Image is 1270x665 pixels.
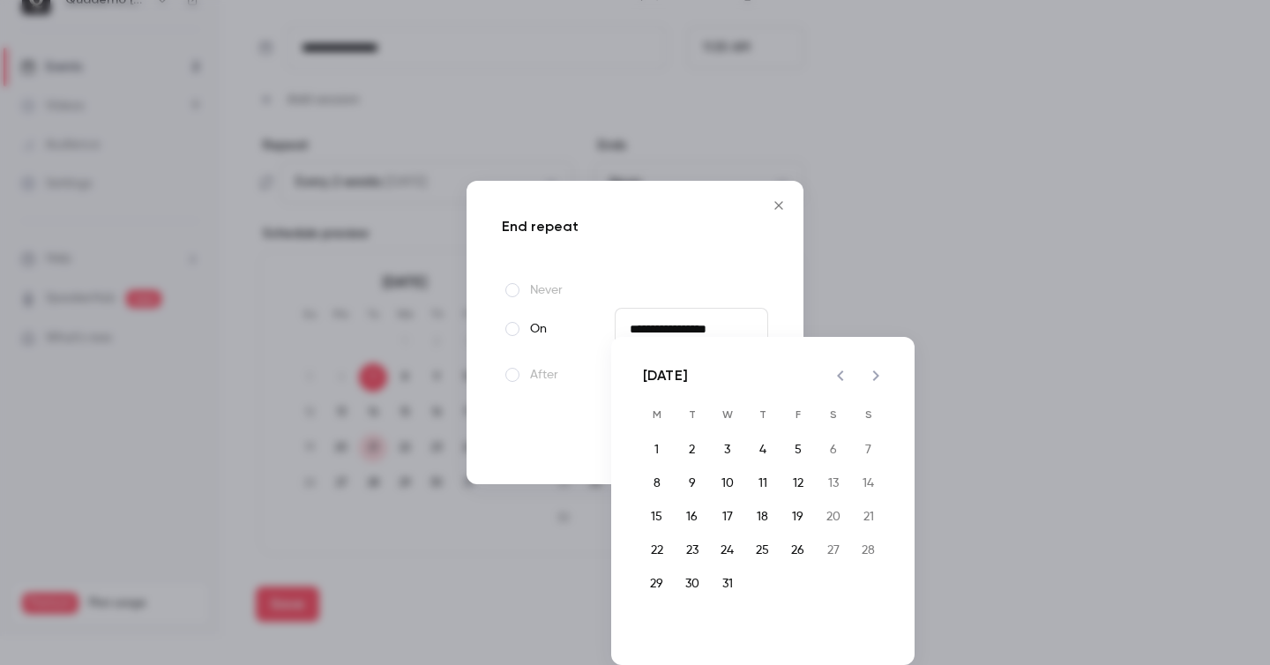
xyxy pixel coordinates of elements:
[747,397,779,432] span: Thursday
[747,501,779,533] button: 18
[643,365,688,386] div: [DATE]
[712,434,743,466] button: 3
[676,568,708,600] button: 30
[818,434,849,466] button: 6
[853,397,885,432] span: Sunday
[676,434,708,466] button: 2
[712,467,743,499] button: 10
[676,397,708,432] span: Tuesday
[818,501,849,533] button: 20
[712,501,743,533] button: 17
[818,534,849,566] button: 27
[858,358,893,393] button: Next month
[853,534,885,566] button: 28
[818,397,849,432] span: Saturday
[761,188,796,223] button: Close
[676,534,708,566] button: 23
[853,467,885,499] button: 14
[747,467,779,499] button: 11
[782,467,814,499] button: 12
[641,397,673,432] span: Monday
[747,434,779,466] button: 4
[502,318,608,340] label: On
[782,434,814,466] button: 5
[712,397,743,432] span: Wednesday
[782,534,814,566] button: 26
[782,397,814,432] span: Friday
[502,364,608,385] label: After
[712,568,743,600] button: 31
[641,534,673,566] button: 22
[641,568,673,600] button: 29
[853,434,885,466] button: 7
[853,501,885,533] button: 21
[782,501,814,533] button: 19
[818,467,849,499] button: 13
[747,534,779,566] button: 25
[676,501,708,533] button: 16
[823,358,858,393] button: Previous month
[641,434,673,466] button: 1
[502,216,768,237] p: End repeat
[712,534,743,566] button: 24
[502,280,608,301] label: Never
[641,501,673,533] button: 15
[641,467,673,499] button: 8
[676,467,708,499] button: 9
